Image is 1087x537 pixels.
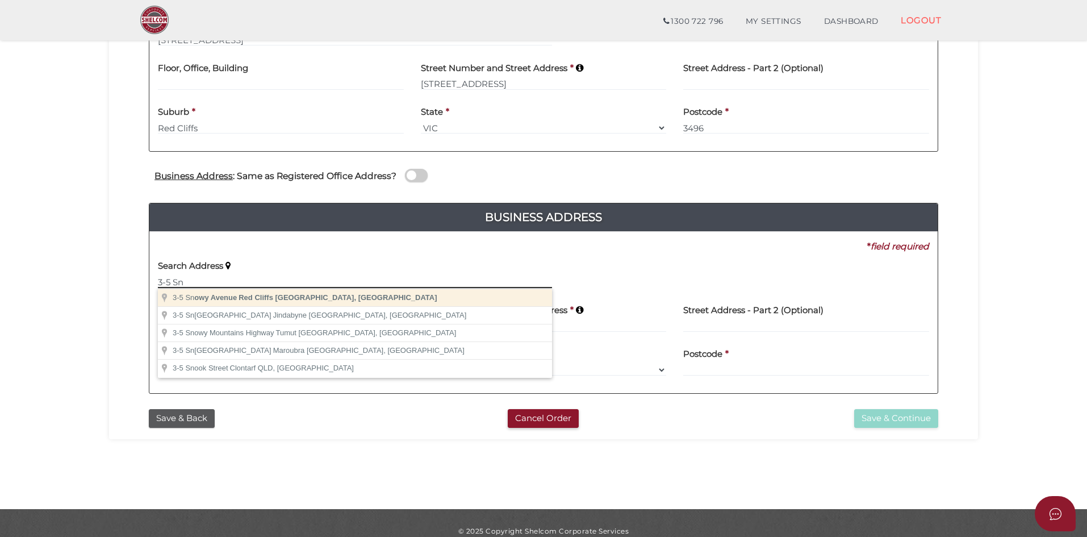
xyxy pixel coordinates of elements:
[576,64,583,73] i: Keep typing in your address(including suburb) until it appears
[421,306,567,315] h4: Street Number and Street Address
[173,364,230,372] span: ook Street
[683,349,722,359] h4: Postcode
[173,311,273,319] span: [GEOGRAPHIC_DATA]
[683,64,823,73] h4: Street Address - Part 2 (Optional)
[173,293,239,302] span: owy Avenue
[173,364,194,372] span: 3-5 Sn
[421,64,567,73] h4: Street Number and Street Address
[173,328,194,337] span: 3-5 Sn
[173,311,194,319] span: 3-5 Sn
[173,346,194,355] span: 3-5 Sn
[173,328,276,337] span: owy Mountains Highway
[813,10,890,33] a: DASHBOARD
[158,64,248,73] h4: Floor, Office, Building
[683,107,722,117] h4: Postcode
[734,10,813,33] a: MY SETTINGS
[889,9,952,32] a: LOGOUT
[173,293,183,302] span: 3-5
[149,208,938,226] h4: Business Address
[230,364,354,372] span: Clontarf QLD, [GEOGRAPHIC_DATA]
[154,171,396,181] h4: : Same as Registered Office Address?
[1035,496,1076,531] button: Open asap
[185,293,194,302] span: Sn
[871,241,929,252] i: field required
[421,78,667,90] input: Enter Address
[652,10,734,33] a: 1300 722 796
[854,409,938,428] button: Save & Continue
[239,293,437,302] span: Red Cliffs [GEOGRAPHIC_DATA], [GEOGRAPHIC_DATA]
[158,261,223,271] h4: Search Address
[173,346,273,355] span: [GEOGRAPHIC_DATA]
[273,346,465,355] span: Maroubra [GEOGRAPHIC_DATA], [GEOGRAPHIC_DATA]
[273,311,467,319] span: Jindabyne [GEOGRAPHIC_DATA], [GEOGRAPHIC_DATA]
[149,409,215,428] button: Save & Back
[421,107,443,117] h4: State
[508,409,579,428] button: Cancel Order
[576,306,583,315] i: Keep typing in your address(including suburb) until it appears
[154,170,233,181] u: Business Address
[118,526,969,536] div: © 2025 Copyright Shelcom Corporate Services
[158,107,189,117] h4: Suburb
[683,306,823,315] h4: Street Address - Part 2 (Optional)
[158,276,552,288] input: Enter Address
[276,328,457,337] span: Tumut [GEOGRAPHIC_DATA], [GEOGRAPHIC_DATA]
[225,261,231,270] i: Keep typing in your address(including suburb) until it appears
